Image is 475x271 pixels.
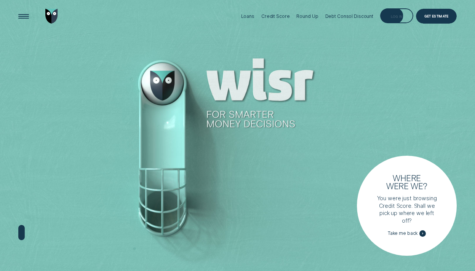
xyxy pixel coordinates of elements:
span: Take me back [388,231,418,236]
div: Log in [391,15,402,18]
a: Get Estimate [416,9,457,24]
p: You were just browsing Credit Score. Shall we pick up where we left off? [374,194,440,224]
h3: Where were we? [383,174,431,190]
div: Debt Consol Discount [325,13,374,19]
div: Loans [241,13,254,19]
div: Round Up [296,13,318,19]
div: Credit Score [261,13,290,19]
a: Where were we?You were just browsing Credit Score. Shall we pick up where we left off?Take me back [357,156,457,256]
img: Wisr [45,9,58,24]
button: Log in [380,8,413,23]
button: Open Menu [16,9,31,24]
